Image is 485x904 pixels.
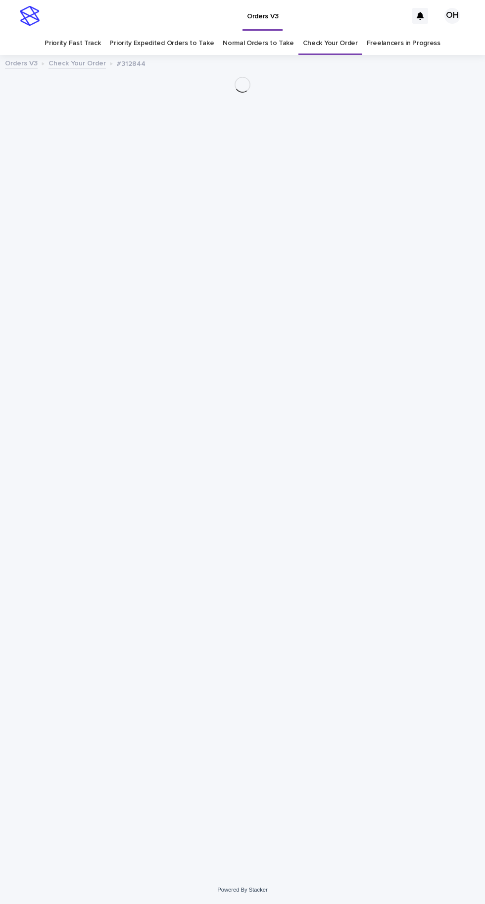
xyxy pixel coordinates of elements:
[109,32,214,55] a: Priority Expedited Orders to Take
[444,8,460,24] div: OH
[303,32,358,55] a: Check Your Order
[5,57,38,68] a: Orders V3
[223,32,294,55] a: Normal Orders to Take
[20,6,40,26] img: stacker-logo-s-only.png
[45,32,100,55] a: Priority Fast Track
[117,57,145,68] p: #312844
[217,887,267,893] a: Powered By Stacker
[48,57,106,68] a: Check Your Order
[367,32,440,55] a: Freelancers in Progress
